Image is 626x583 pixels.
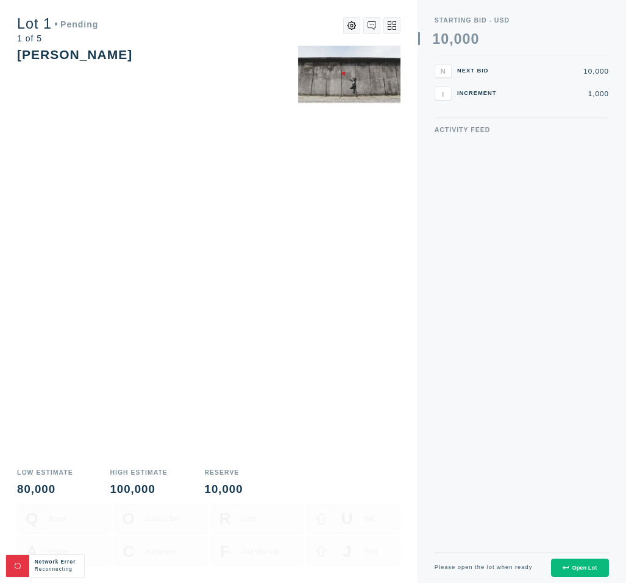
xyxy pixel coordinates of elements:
[435,64,452,78] button: N
[110,469,167,476] div: High Estimate
[55,20,99,29] div: Pending
[457,91,500,96] div: Increment
[17,17,98,31] div: Lot 1
[471,32,480,46] div: 0
[551,559,609,578] button: Open Lot
[435,86,452,100] button: I
[35,559,79,566] div: Network Error
[110,484,167,495] div: 100,000
[505,90,609,97] div: 1,000
[17,469,73,476] div: Low Estimate
[435,565,533,570] div: Please open the lot when ready
[435,127,609,133] div: Activity Feed
[563,565,597,571] div: Open Lot
[435,17,609,24] div: Starting Bid - USD
[441,32,449,46] div: 0
[449,32,453,174] div: ,
[442,89,444,97] span: I
[432,32,441,46] div: 1
[35,566,79,573] div: Reconnecting
[205,484,243,495] div: 10,000
[205,469,243,476] div: Reserve
[457,68,500,74] div: Next Bid
[454,32,463,46] div: 0
[17,484,73,495] div: 80,000
[505,68,609,75] div: 10,000
[17,47,132,61] div: [PERSON_NAME]
[440,67,445,75] span: N
[463,32,471,46] div: 0
[17,34,98,43] div: 1 of 5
